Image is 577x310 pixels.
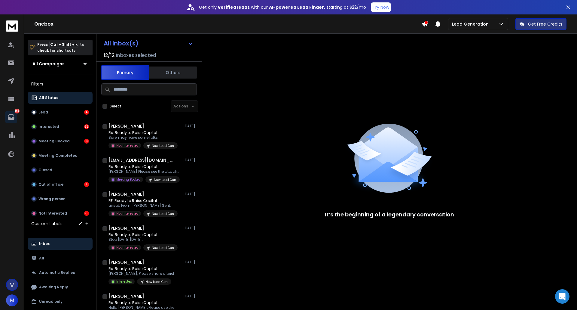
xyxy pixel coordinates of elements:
[528,21,562,27] p: Get Free Credits
[84,182,89,187] div: 1
[31,221,63,227] h3: Custom Labels
[108,237,178,242] p: Stop [DATE][DATE],
[6,20,18,32] img: logo
[28,58,93,70] button: All Campaigns
[116,52,156,59] h3: Inboxes selected
[183,158,197,163] p: [DATE]
[183,226,197,231] p: [DATE]
[116,279,132,284] p: Interested
[108,266,174,271] p: Re: Ready to Raise Capital
[325,210,454,219] p: It’s the beginning of a legendary conversation
[28,80,93,88] h3: Filters
[152,144,174,148] p: New Lead Gen
[145,280,168,284] p: New Lead Gen
[269,4,325,10] strong: AI-powered Lead Finder,
[28,267,93,279] button: Automatic Replies
[108,157,175,163] h1: [EMAIL_ADDRESS][DOMAIN_NAME]
[199,4,366,10] p: Get only with our starting at $22/mo
[6,294,18,306] button: M
[218,4,250,10] strong: verified leads
[108,225,144,231] h1: [PERSON_NAME]
[28,106,93,118] button: Lead4
[39,270,75,275] p: Automatic Replies
[38,124,59,129] p: Interested
[38,197,66,201] p: Wrong person
[104,52,114,59] span: 12 / 12
[28,164,93,176] button: Closed
[183,260,197,265] p: [DATE]
[99,37,198,49] button: All Inbox(s)
[183,192,197,197] p: [DATE]
[152,212,174,216] p: New Lead Gen
[39,299,63,304] p: Unread only
[116,211,139,216] p: Not Interested
[108,203,178,208] p: unsub From: [PERSON_NAME] Sent:
[38,182,63,187] p: Out of office
[28,252,93,264] button: All
[116,143,139,148] p: Not Interested
[183,294,197,299] p: [DATE]
[84,110,89,115] div: 4
[154,178,176,182] p: New Lead Gen
[5,111,17,123] a: 168
[28,135,93,147] button: Meeting Booked3
[38,168,52,172] p: Closed
[37,42,84,54] p: Press to check for shortcuts.
[371,2,391,12] button: Try Now
[104,40,139,46] h1: All Inbox(s)
[38,153,78,158] p: Meeting Completed
[38,139,70,144] p: Meeting Booked
[373,4,389,10] p: Try Now
[39,95,58,100] p: All Status
[152,246,174,250] p: New Lead Gen
[101,65,149,80] button: Primary
[34,20,422,28] h1: Onebox
[116,245,139,250] p: Not Interested
[84,124,89,129] div: 65
[108,191,144,197] h1: [PERSON_NAME]
[32,61,65,67] h1: All Campaigns
[108,300,180,305] p: Re: Ready to Raise Capital
[15,109,20,113] p: 168
[108,271,174,276] p: [PERSON_NAME], Please share a brief
[39,256,44,261] p: All
[555,289,569,304] div: Open Intercom Messenger
[452,21,491,27] p: Lead Generation
[149,66,197,79] button: Others
[84,211,89,216] div: 95
[28,281,93,293] button: Awaiting Reply
[28,193,93,205] button: Wrong person
[108,164,181,169] p: Re: Ready to Raise Capital
[28,92,93,104] button: All Status
[38,211,67,216] p: Not Interested
[38,110,48,115] p: Lead
[28,296,93,308] button: Unread only
[108,232,178,237] p: Re: Ready to Raise Capital
[108,130,178,135] p: Re: Ready to Raise Capital
[39,285,68,290] p: Awaiting Reply
[108,259,144,265] h1: [PERSON_NAME]
[28,238,93,250] button: Inbox
[49,41,78,48] span: Ctrl + Shift + k
[515,18,566,30] button: Get Free Credits
[28,207,93,219] button: Not Interested95
[108,135,178,140] p: Sure, may have some folks
[108,198,178,203] p: RE: Ready to Raise Capital
[108,123,144,129] h1: [PERSON_NAME]
[28,150,93,162] button: Meeting Completed
[108,293,144,299] h1: [PERSON_NAME]
[108,169,181,174] p: [PERSON_NAME] Please see the attached
[84,139,89,144] div: 3
[39,241,50,246] p: Inbox
[116,177,141,182] p: Meeting Booked
[28,178,93,191] button: Out of office1
[28,121,93,133] button: Interested65
[108,305,180,310] p: Hello [PERSON_NAME], Please use the
[110,104,121,109] label: Select
[183,124,197,129] p: [DATE]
